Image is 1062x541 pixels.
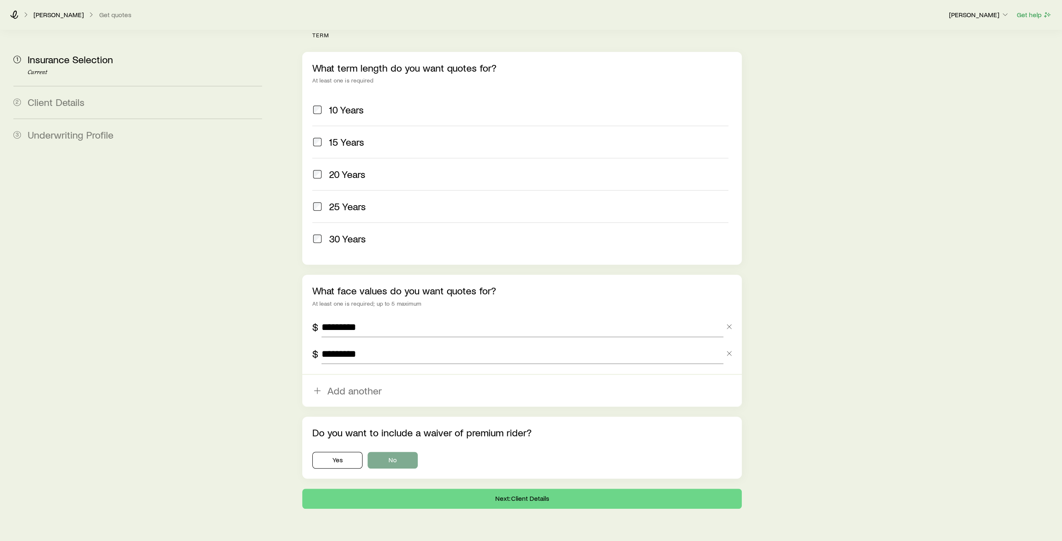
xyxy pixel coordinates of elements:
span: 10 Years [329,104,364,116]
div: $ [312,321,318,333]
span: Insurance Selection [28,53,113,65]
div: $ [312,348,318,360]
div: At least one is required; up to 5 maximum [312,300,732,307]
input: 30 Years [313,234,321,243]
span: 1 [13,56,21,63]
span: 20 Years [329,168,365,180]
p: What term length do you want quotes for? [312,62,732,74]
button: Add another [302,375,742,407]
span: Client Details [28,96,85,108]
button: Yes [312,452,363,469]
span: 30 Years [329,233,366,245]
button: No [368,452,418,469]
span: 15 Years [329,136,364,148]
p: Current [28,69,262,76]
span: 2 [13,98,21,106]
input: 20 Years [313,170,321,178]
button: Get help [1016,10,1052,20]
label: What face values do you want quotes for? [312,284,496,296]
input: 15 Years [313,138,321,146]
span: Underwriting Profile [28,129,113,141]
p: term [312,32,742,39]
span: 3 [13,131,21,139]
span: 25 Years [329,201,366,212]
input: 25 Years [313,202,321,211]
button: Get quotes [99,11,132,19]
button: Next: Client Details [302,489,742,509]
input: 10 Years [313,106,321,114]
button: [PERSON_NAME] [949,10,1010,20]
div: At least one is required [312,77,732,84]
p: Do you want to include a waiver of premium rider? [312,427,732,438]
p: [PERSON_NAME] [949,10,1009,19]
p: [PERSON_NAME] [33,10,84,19]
